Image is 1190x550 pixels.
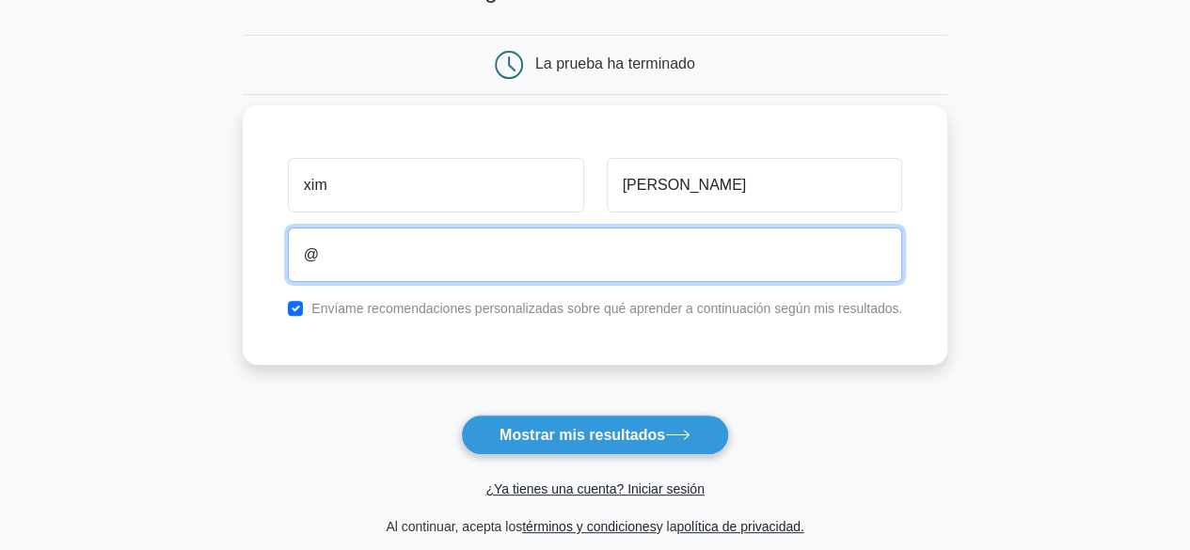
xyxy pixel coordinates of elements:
[311,301,902,316] font: Envíame recomendaciones personalizadas sobre qué aprender a continuación según mis resultados.
[485,481,704,496] a: ¿Ya tienes una cuenta? Iniciar sesión
[386,519,522,534] font: Al continuar, acepta los
[676,519,803,534] a: política de privacidad.
[522,519,656,534] a: términos y condiciones
[461,415,729,455] button: Mostrar mis resultados
[288,228,903,282] input: Correo electrónico
[535,55,695,71] font: La prueba ha terminado
[656,519,676,534] font: y la
[288,158,584,212] input: Nombre de pila
[500,427,665,443] font: Mostrar mis resultados
[607,158,903,212] input: Apellido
